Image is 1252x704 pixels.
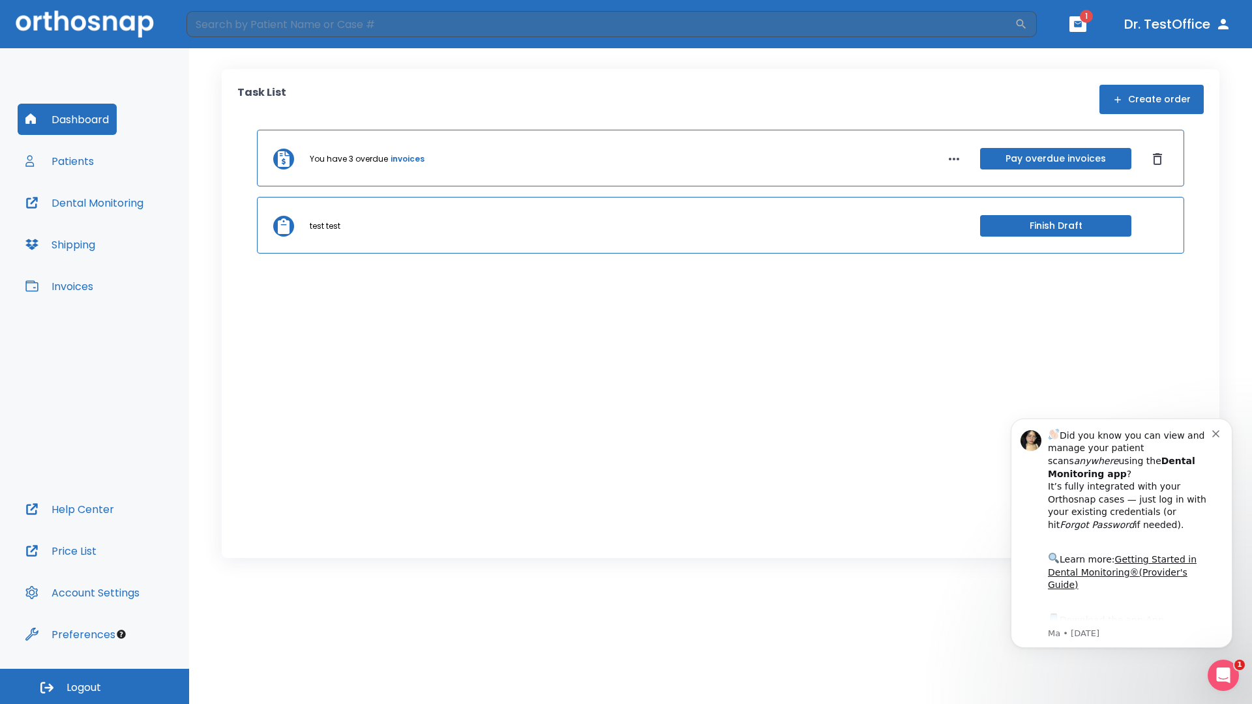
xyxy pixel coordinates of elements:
[18,229,103,260] button: Shipping
[18,577,147,608] button: Account Settings
[67,681,101,695] span: Logout
[1099,85,1204,114] button: Create order
[391,153,425,165] a: invoices
[18,535,104,566] button: Price List
[115,628,127,640] div: Tooltip anchor
[1208,660,1239,691] iframe: Intercom live chat
[980,148,1131,169] button: Pay overdue invoices
[1119,12,1236,36] button: Dr. TestOffice
[980,215,1131,237] button: Finish Draft
[18,619,123,650] button: Preferences
[57,213,221,279] div: Download the app: | ​ Let us know if you need help getting started!
[1234,660,1245,670] span: 1
[18,271,101,302] button: Invoices
[310,153,388,165] p: You have 3 overdue
[18,145,102,177] button: Patients
[221,28,231,38] button: Dismiss notification
[310,220,340,232] p: test test
[1080,10,1093,23] span: 1
[57,229,221,241] p: Message from Ma, sent 3w ago
[57,216,173,239] a: App Store
[18,493,122,525] button: Help Center
[237,85,286,114] p: Task List
[991,399,1252,669] iframe: Intercom notifications message
[18,104,117,135] button: Dashboard
[186,11,1015,37] input: Search by Patient Name or Case #
[18,187,151,218] button: Dental Monitoring
[16,10,154,37] img: Orthosnap
[1147,149,1168,169] button: Dismiss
